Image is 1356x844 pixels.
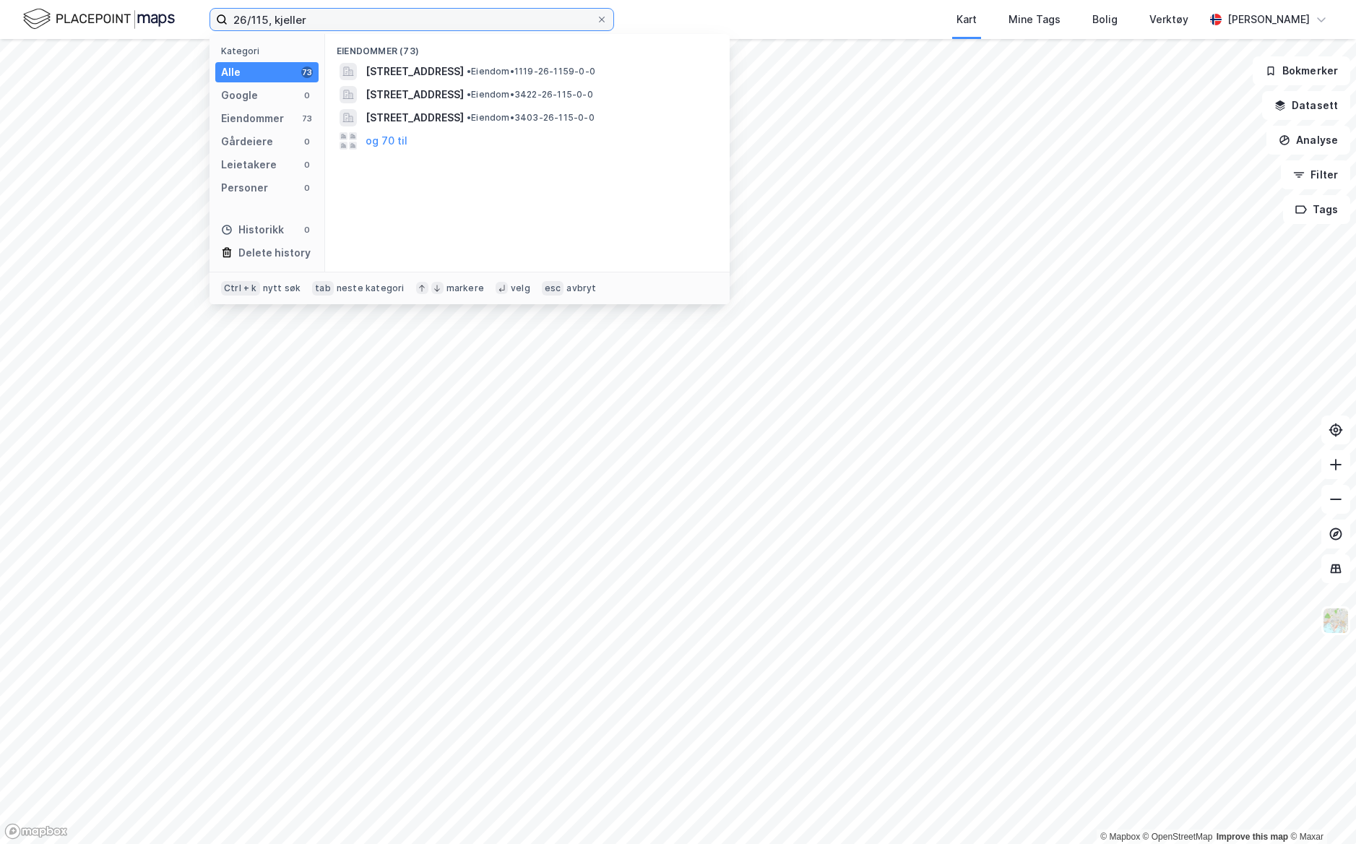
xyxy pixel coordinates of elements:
div: Eiendommer [221,110,284,127]
span: Eiendom • 3403-26-115-0-0 [467,112,595,124]
a: Improve this map [1217,832,1288,842]
div: 73 [301,66,313,78]
span: • [467,66,471,77]
button: Bokmerker [1253,56,1350,85]
div: Ctrl + k [221,281,260,296]
div: Eiendommer (73) [325,34,730,60]
div: Google [221,87,258,104]
div: velg [511,283,530,294]
div: Mine Tags [1009,11,1061,28]
button: Datasett [1262,91,1350,120]
div: neste kategori [337,283,405,294]
div: Kontrollprogram for chat [1284,775,1356,844]
div: tab [312,281,334,296]
div: avbryt [566,283,596,294]
img: Z [1322,607,1349,634]
span: • [467,89,471,100]
a: Mapbox homepage [4,823,68,840]
span: [STREET_ADDRESS] [366,109,464,126]
div: 0 [301,159,313,171]
a: Mapbox [1100,832,1140,842]
a: OpenStreetMap [1143,832,1213,842]
div: Kategori [221,46,319,56]
div: [PERSON_NAME] [1227,11,1310,28]
div: Personer [221,179,268,197]
div: Bolig [1092,11,1118,28]
button: og 70 til [366,132,407,150]
div: esc [542,281,564,296]
div: Verktøy [1149,11,1188,28]
img: logo.f888ab2527a4732fd821a326f86c7f29.svg [23,7,175,32]
div: 0 [301,182,313,194]
iframe: Chat Widget [1284,775,1356,844]
button: Tags [1283,195,1350,224]
div: Alle [221,64,241,81]
div: nytt søk [263,283,301,294]
div: 0 [301,224,313,236]
div: Delete history [238,244,311,262]
span: Eiendom • 3422-26-115-0-0 [467,89,593,100]
div: markere [446,283,484,294]
span: [STREET_ADDRESS] [366,86,464,103]
button: Analyse [1266,126,1350,155]
div: 0 [301,90,313,101]
div: Historikk [221,221,284,238]
div: 73 [301,113,313,124]
div: Kart [956,11,977,28]
div: Gårdeiere [221,133,273,150]
span: Eiendom • 1119-26-1159-0-0 [467,66,595,77]
span: [STREET_ADDRESS] [366,63,464,80]
div: Leietakere [221,156,277,173]
span: • [467,112,471,123]
div: 0 [301,136,313,147]
button: Filter [1281,160,1350,189]
input: Søk på adresse, matrikkel, gårdeiere, leietakere eller personer [228,9,596,30]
